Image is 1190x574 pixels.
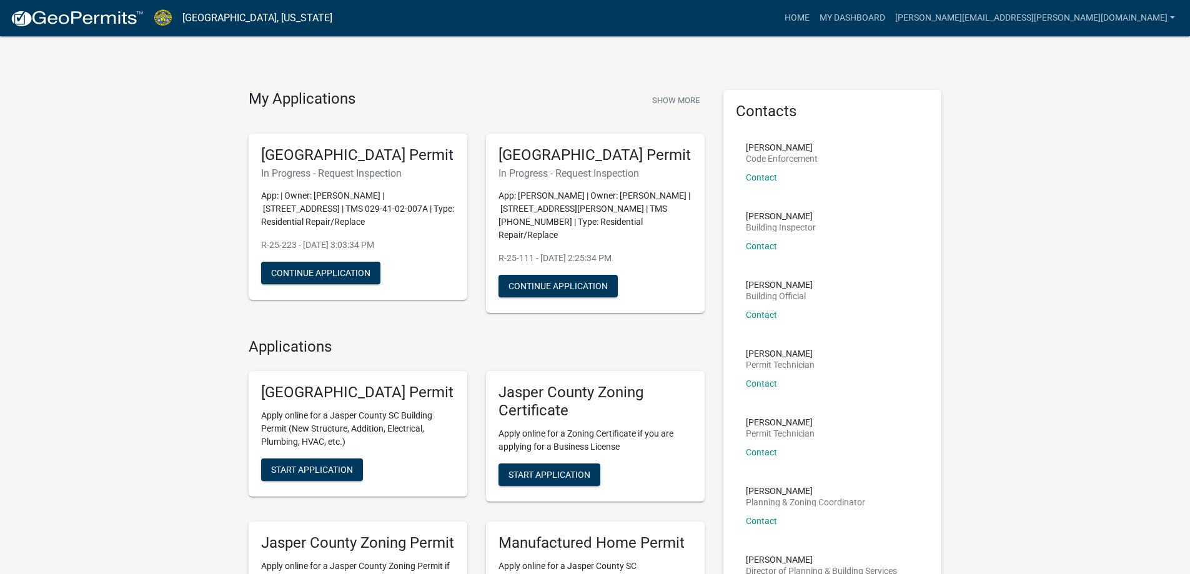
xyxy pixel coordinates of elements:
p: Code Enforcement [746,154,818,163]
h5: [GEOGRAPHIC_DATA] Permit [261,383,455,402]
p: [PERSON_NAME] [746,487,865,495]
p: [PERSON_NAME] [746,418,815,427]
a: [PERSON_NAME][EMAIL_ADDRESS][PERSON_NAME][DOMAIN_NAME] [890,6,1180,30]
p: [PERSON_NAME] [746,143,818,152]
p: Apply online for a Zoning Certificate if you are applying for a Business License [498,427,692,453]
p: [PERSON_NAME] [746,555,897,564]
p: R-25-111 - [DATE] 2:25:34 PM [498,252,692,265]
p: Permit Technician [746,429,815,438]
h5: Manufactured Home Permit [498,534,692,552]
a: Contact [746,310,777,320]
h4: My Applications [249,90,355,109]
button: Show More [647,90,705,111]
p: [PERSON_NAME] [746,212,816,220]
h5: Jasper County Zoning Certificate [498,383,692,420]
a: [GEOGRAPHIC_DATA], [US_STATE] [182,7,332,29]
h6: In Progress - Request Inspection [261,167,455,179]
h5: Contacts [736,102,930,121]
h4: Applications [249,338,705,356]
p: Apply online for a Jasper County SC Building Permit (New Structure, Addition, Electrical, Plumbin... [261,409,455,448]
a: Home [780,6,815,30]
button: Continue Application [498,275,618,297]
h5: [GEOGRAPHIC_DATA] Permit [261,146,455,164]
p: Building Inspector [746,223,816,232]
p: App: [PERSON_NAME] | Owner: [PERSON_NAME] | [STREET_ADDRESS][PERSON_NAME] | TMS [PHONE_NUMBER] | ... [498,189,692,242]
p: Planning & Zoning Coordinator [746,498,865,507]
p: R-25-223 - [DATE] 3:03:34 PM [261,239,455,252]
a: Contact [746,516,777,526]
p: Permit Technician [746,360,815,369]
p: App: | Owner: [PERSON_NAME] | [STREET_ADDRESS] | TMS 029-41-02-007A | Type: Residential Repair/Re... [261,189,455,229]
p: [PERSON_NAME] [746,280,813,289]
a: Contact [746,447,777,457]
a: Contact [746,172,777,182]
a: Contact [746,241,777,251]
h5: [GEOGRAPHIC_DATA] Permit [498,146,692,164]
p: [PERSON_NAME] [746,349,815,358]
button: Start Application [261,458,363,481]
h6: In Progress - Request Inspection [498,167,692,179]
button: Start Application [498,463,600,486]
p: Building Official [746,292,813,300]
span: Start Application [508,469,590,479]
a: My Dashboard [815,6,890,30]
span: Start Application [271,465,353,475]
h5: Jasper County Zoning Permit [261,534,455,552]
img: Jasper County, South Carolina [154,9,172,26]
button: Continue Application [261,262,380,284]
a: Contact [746,379,777,388]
